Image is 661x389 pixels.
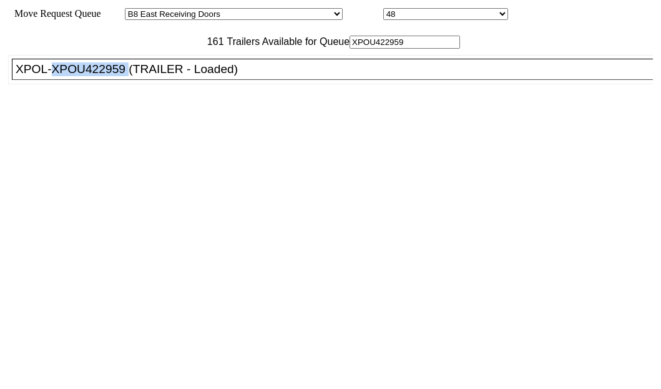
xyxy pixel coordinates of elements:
[201,36,224,47] span: 161
[8,8,101,19] span: Move Request Queue
[345,8,381,19] span: Location
[350,36,460,49] input: Filter Available Trailers
[16,62,660,76] div: XPOL-XPOU422959 (TRAILER - Loaded)
[224,36,350,47] span: Trailers Available for Queue
[103,8,122,19] span: Area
